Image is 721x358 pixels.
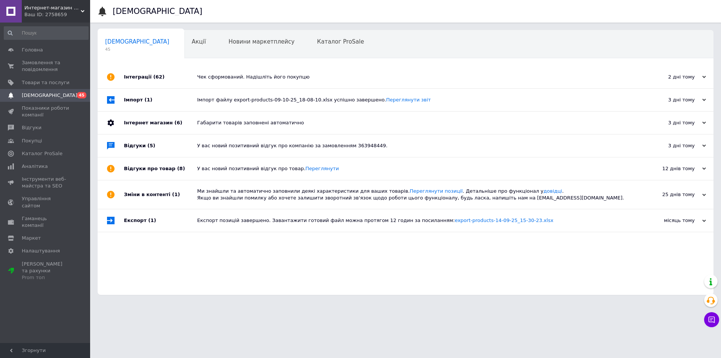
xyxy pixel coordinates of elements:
[145,97,152,103] span: (1)
[148,143,155,148] span: (5)
[455,218,554,223] a: export-products-14-09-25_15-30-23.xlsx
[22,163,48,170] span: Аналітика
[22,176,69,189] span: Інструменти веб-майстра та SEO
[148,218,156,223] span: (1)
[22,261,69,281] span: [PERSON_NAME] та рахунки
[631,97,706,103] div: 3 дні тому
[22,150,62,157] span: Каталог ProSale
[105,47,169,52] span: 45
[4,26,89,40] input: Пошук
[631,142,706,149] div: 3 дні тому
[704,312,719,327] button: Чат з покупцем
[631,165,706,172] div: 12 днів тому
[124,209,197,232] div: Експорт
[22,235,41,242] span: Маркет
[22,137,42,144] span: Покупці
[113,7,202,16] h1: [DEMOGRAPHIC_DATA]
[197,165,631,172] div: У вас новий позитивний відгук про товар.
[22,105,69,118] span: Показники роботи компанії
[228,38,294,45] span: Новини маркетплейсу
[22,274,69,281] div: Prom топ
[124,66,197,88] div: Інтеграції
[177,166,185,171] span: (8)
[105,38,169,45] span: [DEMOGRAPHIC_DATA]
[305,166,339,171] a: Переглянути
[124,89,197,111] div: Імпорт
[22,124,41,131] span: Відгуки
[197,217,631,224] div: Експорт позицій завершено. Завантажити готовий файл можна протягом 12 годин за посиланням:
[124,134,197,157] div: Відгуки
[24,11,90,18] div: Ваш ID: 2758659
[22,248,60,254] span: Налаштування
[386,97,431,103] a: Переглянути звіт
[124,157,197,180] div: Відгуки про товар
[192,38,206,45] span: Акції
[174,120,182,125] span: (6)
[22,215,69,229] span: Гаманець компанії
[197,97,631,103] div: Імпорт файлу export-products-09-10-25_18-08-10.xlsx успішно завершено.
[24,5,81,11] span: Интернет-магазин AGRO-CLIMAT Сельхозтехники и оборудования
[631,191,706,198] div: 25 днів тому
[124,112,197,134] div: Інтернет магазин
[153,74,164,80] span: (62)
[631,74,706,80] div: 2 дні тому
[77,92,86,98] span: 45
[197,188,631,201] div: Ми знайшли та автоматично заповнили деякі характеристики для ваших товарів. . Детальніше про функ...
[197,142,631,149] div: У вас новий позитивний відгук про компанію за замовленням 363948449.
[172,192,180,197] span: (1)
[317,38,364,45] span: Каталог ProSale
[197,119,631,126] div: Габарити товарів заповнені автоматично
[22,79,69,86] span: Товари та послуги
[197,74,631,80] div: Чек сформований. Надішліть його покупцю
[631,217,706,224] div: місяць тому
[543,188,562,194] a: довідці
[410,188,463,194] a: Переглянути позиції
[22,195,69,209] span: Управління сайтом
[22,92,77,99] span: [DEMOGRAPHIC_DATA]
[631,119,706,126] div: 3 дні тому
[124,180,197,209] div: Зміни в контенті
[22,47,43,53] span: Головна
[22,59,69,73] span: Замовлення та повідомлення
